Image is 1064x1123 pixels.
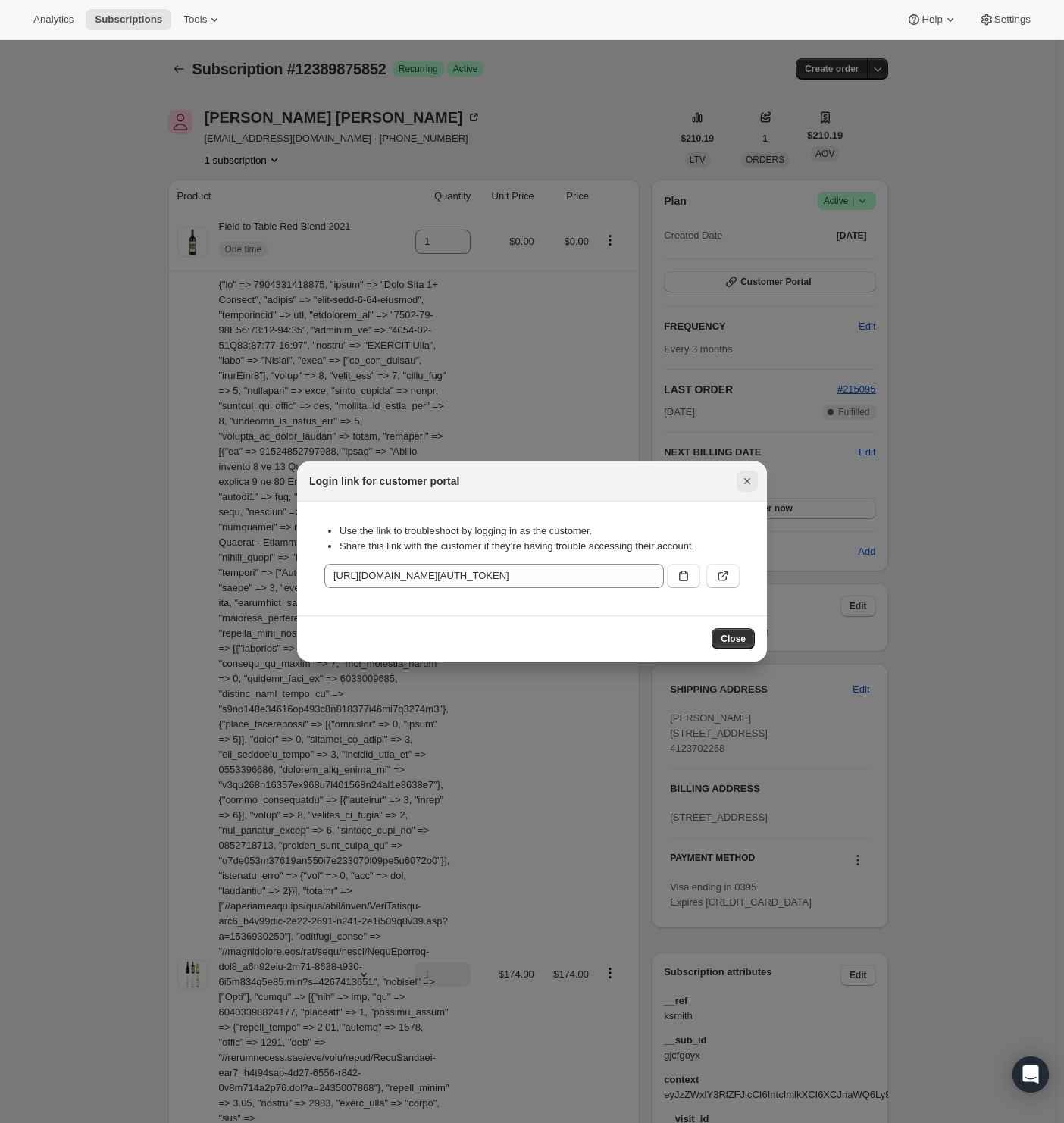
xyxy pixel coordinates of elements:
[970,9,1040,30] button: Settings
[309,474,459,489] h2: Login link for customer portal
[24,9,83,30] button: Analytics
[340,539,740,554] li: Share this link with the customer if they’re having trouble accessing their account.
[737,471,758,492] button: Close
[712,628,755,649] button: Close
[174,9,231,30] button: Tools
[86,9,171,30] button: Subscriptions
[897,9,966,30] button: Help
[95,14,162,26] span: Subscriptions
[340,524,740,539] li: Use the link to troubleshoot by logging in as the customer.
[33,14,74,26] span: Analytics
[183,14,207,26] span: Tools
[1012,1056,1049,1093] div: Open Intercom Messenger
[721,633,746,645] span: Close
[994,14,1031,26] span: Settings
[922,14,942,26] span: Help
